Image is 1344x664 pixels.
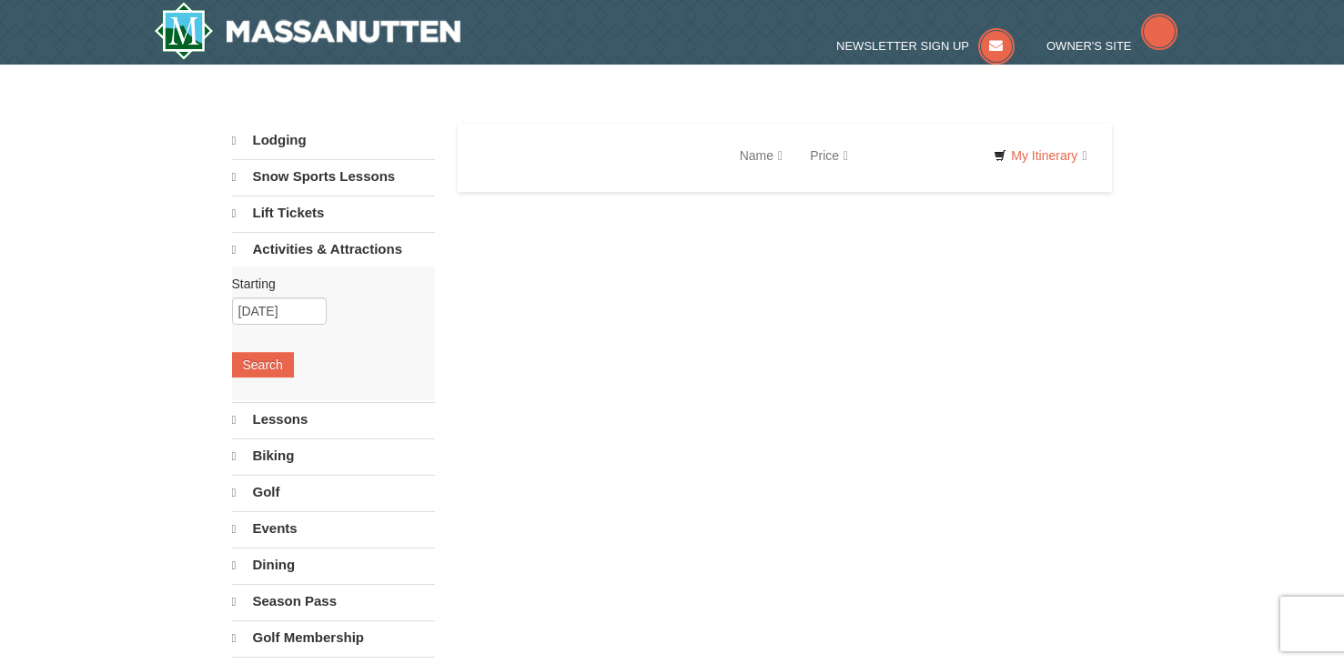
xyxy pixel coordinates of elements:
button: Search [232,352,294,377]
a: Biking [232,438,435,473]
a: Events [232,511,435,546]
img: Massanutten Resort Logo [154,2,461,60]
a: Lift Tickets [232,196,435,230]
span: Owner's Site [1046,39,1132,53]
a: Lodging [232,124,435,157]
a: Newsletter Sign Up [836,39,1015,53]
a: Golf Membership [232,620,435,655]
a: Snow Sports Lessons [232,159,435,194]
a: My Itinerary [982,142,1098,169]
a: Lessons [232,402,435,437]
a: Owner's Site [1046,39,1177,53]
a: Season Pass [232,584,435,619]
a: Name [726,137,796,174]
label: Starting [232,275,421,293]
a: Activities & Attractions [232,232,435,267]
a: Golf [232,475,435,509]
a: Dining [232,548,435,582]
a: Massanutten Resort [154,2,461,60]
a: Price [796,137,862,174]
span: Newsletter Sign Up [836,39,969,53]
